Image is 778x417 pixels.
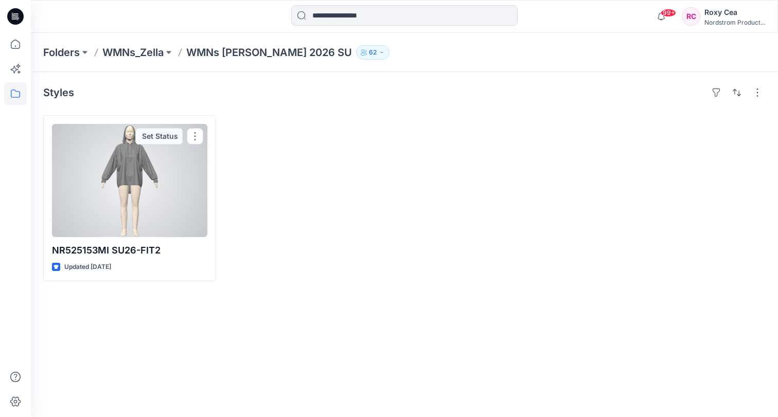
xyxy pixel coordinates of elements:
p: 62 [369,47,377,58]
h4: Styles [43,86,74,99]
p: WMNs [PERSON_NAME] 2026 SU [186,45,352,60]
a: WMNs_Zella [102,45,164,60]
a: Folders [43,45,80,60]
span: 99+ [661,9,676,17]
div: Nordstrom Product... [704,19,765,26]
div: RC [682,7,700,26]
p: Updated [DATE] [64,262,111,273]
button: 62 [356,45,390,60]
p: NR525153MI SU26-FIT2 [52,243,207,258]
a: NR525153MI SU26-FIT2 [52,124,207,237]
div: Roxy Cea [704,6,765,19]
